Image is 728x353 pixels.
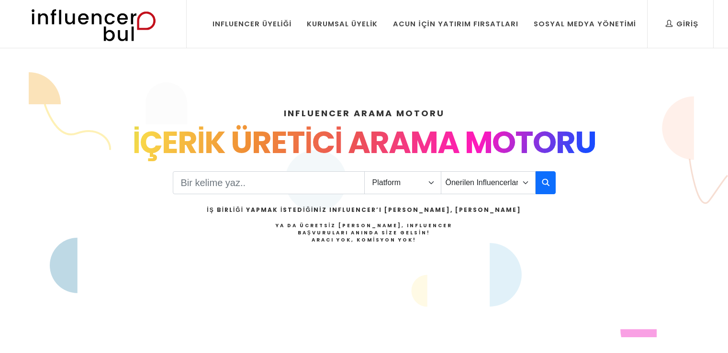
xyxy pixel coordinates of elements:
[534,19,636,29] div: Sosyal Medya Yönetimi
[173,171,365,194] input: Search
[54,120,674,165] div: İÇERİK ÜRETİCİ ARAMA MOTORU
[307,19,378,29] div: Kurumsal Üyelik
[54,107,674,120] h4: INFLUENCER ARAMA MOTORU
[312,236,417,243] strong: Aracı Yok, Komisyon Yok!
[213,19,292,29] div: Influencer Üyeliği
[393,19,518,29] div: Acun İçin Yatırım Fırsatları
[207,206,521,214] h2: İş Birliği Yapmak İstediğiniz Influencer’ı [PERSON_NAME], [PERSON_NAME]
[666,19,698,29] div: Giriş
[207,222,521,243] h4: Ya da Ücretsiz [PERSON_NAME], Influencer Başvuruları Anında Size Gelsin!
